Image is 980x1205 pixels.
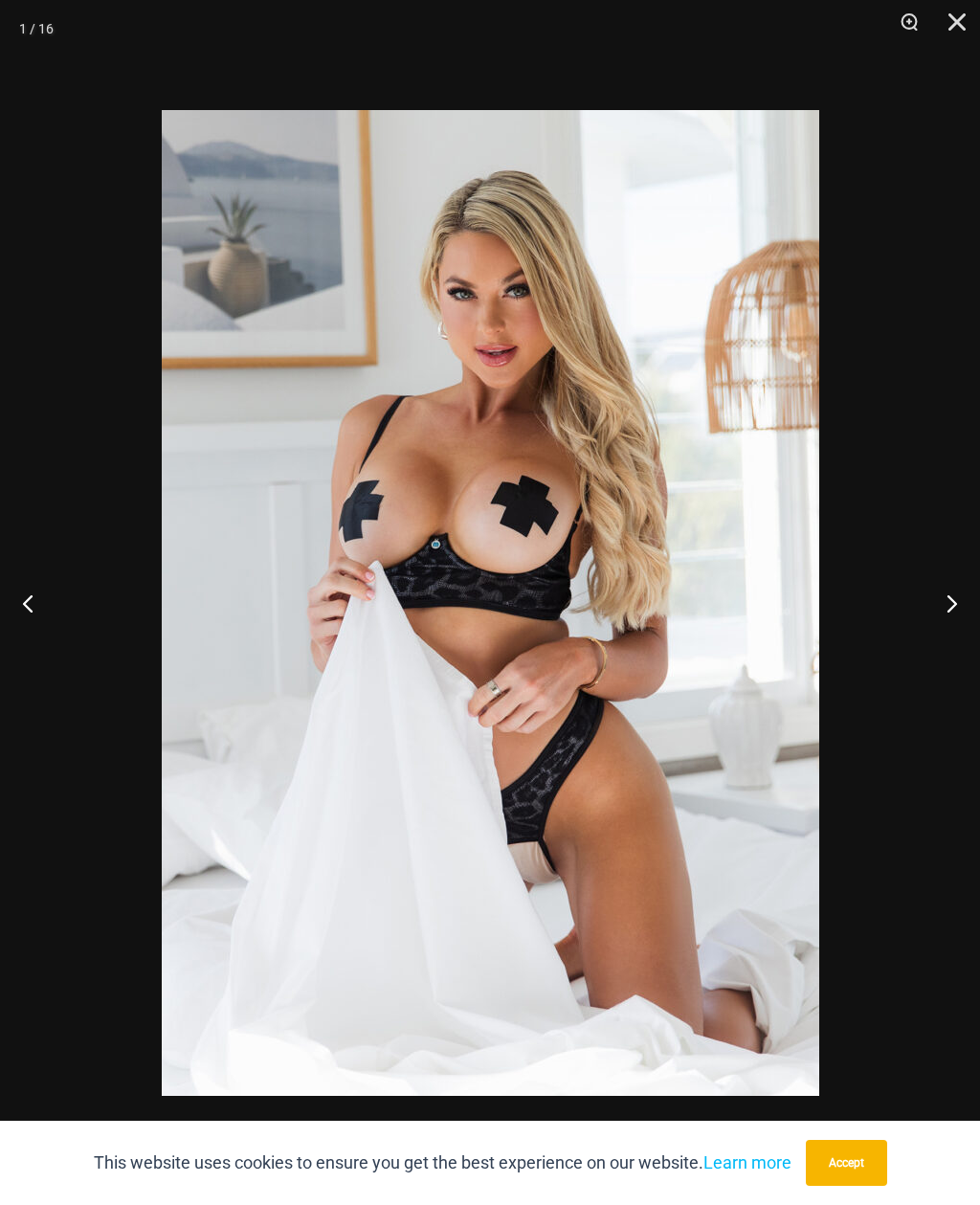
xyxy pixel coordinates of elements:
[908,555,980,651] button: Next
[94,1149,791,1177] p: This website uses cookies to ensure you get the best experience on our website.
[806,1140,887,1186] button: Accept
[162,110,819,1096] img: Nights Fall Silver Leopard 1036 Bra 6046 Thong 09v2
[19,14,54,43] div: 1 / 16
[703,1152,791,1172] a: Learn more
